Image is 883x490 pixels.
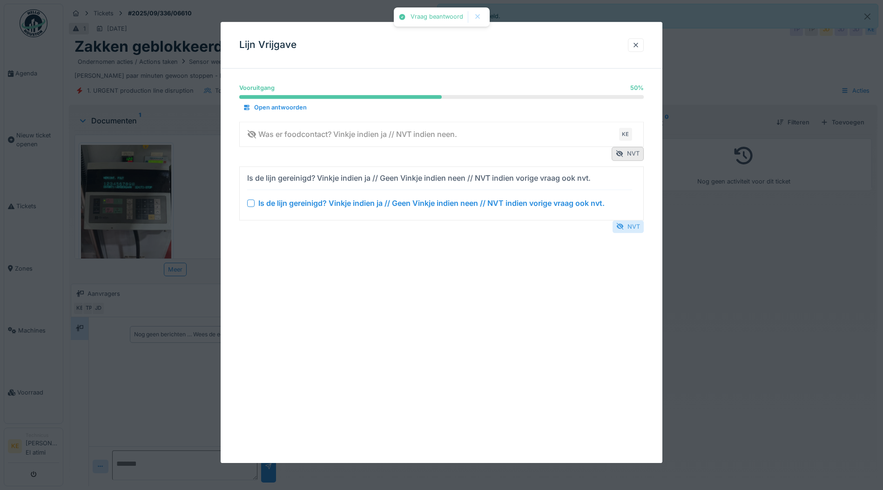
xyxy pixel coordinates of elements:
[619,128,632,141] div: KE
[411,13,463,21] div: Vraag beantwoord
[247,172,591,184] div: Is de lijn gereinigd? Vinkje indien ja // Geen Vinkje indien neen // NVT indien vorige vraag ook ...
[612,147,644,161] div: NVT
[630,83,644,92] div: 50 %
[239,39,297,51] h3: Lijn Vrijgave
[247,129,457,140] div: Was er foodcontact? Vinkje indien ja // NVT indien neen.
[243,126,640,143] summary: Was er foodcontact? Vinkje indien ja // NVT indien neen.KE
[243,170,640,216] summary: Is de lijn gereinigd? Vinkje indien ja // Geen Vinkje indien neen // NVT indien vorige vraag ook ...
[239,83,275,92] div: Vooruitgang
[239,95,644,99] progress: 50 %
[613,220,644,233] div: NVT
[258,197,605,209] div: Is de lijn gereinigd? Vinkje indien ja // Geen Vinkje indien neen // NVT indien vorige vraag ook ...
[239,102,310,114] div: Open antwoorden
